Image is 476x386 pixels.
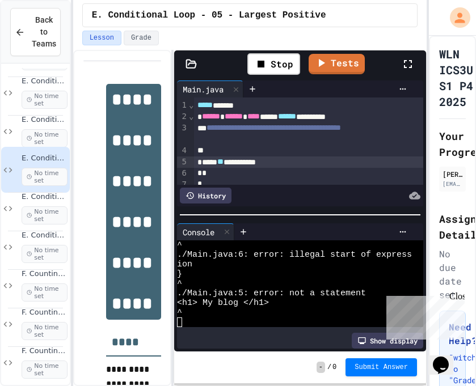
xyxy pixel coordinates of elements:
[439,211,466,243] h2: Assignment Details
[177,122,188,145] div: 3
[177,250,412,260] span: ./Main.java:6: error: illegal start of express
[22,346,68,356] span: F. Counting Loop - 03 - Counting Up By 4
[22,206,68,224] span: No time set
[352,333,423,349] div: Show display
[247,53,300,75] div: Stop
[22,192,68,202] span: E. Conditional Loop - 06 - Smallest Positive
[309,54,365,74] a: Tests
[22,283,68,302] span: No time set
[177,223,234,240] div: Console
[327,363,331,372] span: /
[177,111,188,122] div: 2
[22,168,68,186] span: No time set
[439,46,473,109] h1: WLN ICS3U S1 P4 2025
[22,269,68,279] span: F. Counting Loop - 01 - Count Up By One
[177,308,182,317] span: ^
[22,245,68,263] span: No time set
[180,188,231,203] div: History
[317,362,325,373] span: -
[177,289,366,298] span: ./Main.java:5: error: not a statement
[22,129,68,147] span: No time set
[22,154,68,163] span: E. Conditional Loop - 05 - Largest Positive
[177,226,220,238] div: Console
[177,179,188,190] div: 7
[355,363,408,372] span: Submit Answer
[32,14,56,50] span: Back to Teams
[177,83,229,95] div: Main.java
[438,5,473,31] div: My Account
[5,5,78,72] div: Chat with us now!Close
[443,180,462,188] div: [EMAIL_ADDRESS][DOMAIN_NAME]
[82,31,121,45] button: Lesson
[177,279,182,289] span: ^
[22,115,68,125] span: E. Conditional Loop - 04 - Sum of Positive Numbers
[443,169,462,179] div: [PERSON_NAME]
[22,77,68,86] span: E. Conditional Loop - 03 - Count Up by 5
[177,168,188,179] div: 6
[177,156,188,168] div: 5
[346,358,417,376] button: Submit Answer
[188,100,194,109] span: Fold line
[382,291,465,340] iframe: chat widget
[22,308,68,317] span: F. Counting Loop - 02 - Counting Down By One
[177,269,182,279] span: }
[22,231,68,240] span: E. Conditional Loop - 07 - PIN Code
[439,247,466,302] div: No due date set
[177,100,188,111] div: 1
[332,363,336,372] span: 0
[177,240,182,250] span: ^
[439,128,466,160] h2: Your Progress
[22,91,68,109] span: No time set
[177,298,269,308] span: <h1> My blog </h1>
[177,260,192,269] span: ion
[92,9,326,22] span: E. Conditional Loop - 05 - Largest Positive
[22,360,68,379] span: No time set
[124,31,159,45] button: Grade
[177,80,243,97] div: Main.java
[428,341,465,375] iframe: chat widget
[10,8,61,56] button: Back to Teams
[22,322,68,340] span: No time set
[177,145,188,156] div: 4
[188,112,194,121] span: Fold line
